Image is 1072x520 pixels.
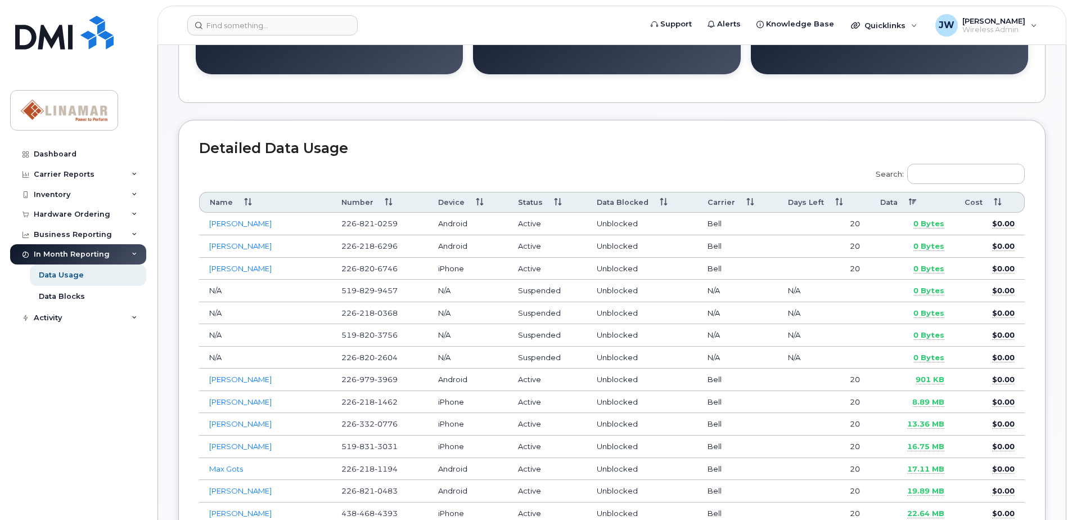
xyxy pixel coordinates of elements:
span: $0.00 [992,308,1015,318]
span: 0 Bytes [913,330,944,340]
td: iPhone [428,436,508,458]
span: 218 [357,397,375,406]
input: Find something... [187,15,358,35]
a: [PERSON_NAME] [209,241,272,250]
a: [PERSON_NAME] [209,509,272,518]
span: 821 [357,486,375,495]
span: 218 [357,464,375,473]
a: [PERSON_NAME] [209,264,272,273]
a: [PERSON_NAME] [209,397,272,406]
td: iPhone [428,258,508,280]
td: Unblocked [587,213,698,235]
td: Unblocked [587,436,698,458]
td: 20 [778,436,870,458]
a: [PERSON_NAME] [209,219,272,228]
span: 1194 [375,464,398,473]
th: Device: activate to sort column ascending [428,192,508,213]
span: 226 [341,464,398,473]
span: 226 [341,264,398,273]
span: 3756 [375,330,398,339]
td: iPhone [428,391,508,414]
td: 20 [778,458,870,481]
span: 820 [357,330,375,339]
td: N/A [428,347,508,369]
td: Unblocked [587,258,698,280]
span: 6746 [375,264,398,273]
a: Max Gots [209,464,243,473]
td: N/A [199,302,331,325]
span: $0.00 [992,353,1015,362]
th: Status: activate to sort column ascending [508,192,586,213]
td: Active [508,436,586,458]
span: 218 [357,308,375,317]
th: Name: activate to sort column ascending [199,192,331,213]
th: Data Blocked: activate to sort column ascending [587,192,698,213]
span: 831 [357,442,375,451]
td: 20 [778,235,870,258]
span: 820 [357,264,375,273]
span: 519 [341,286,398,295]
span: 226 [341,486,398,495]
div: Jeff Wilson [927,14,1045,37]
span: 0 Bytes [913,308,944,318]
span: $0.00 [992,509,1015,518]
td: Unblocked [587,280,698,302]
td: Active [508,369,586,391]
span: 9457 [375,286,398,295]
a: Alerts [700,13,749,35]
span: $0.00 [992,486,1015,496]
span: 13.36 MB [907,419,944,429]
span: 0 Bytes [913,353,944,362]
td: 20 [778,369,870,391]
td: Unblocked [587,480,698,503]
td: Unblocked [587,369,698,391]
td: Bell [697,213,778,235]
span: 0 Bytes [913,264,944,274]
td: Bell [697,413,778,436]
label: Search: [868,156,1025,188]
span: 218 [357,241,375,250]
td: N/A [778,324,870,347]
span: 6296 [375,241,398,250]
td: N/A [697,280,778,302]
td: Unblocked [587,235,698,258]
span: 2604 [375,353,398,362]
td: Android [428,213,508,235]
span: 901 KB [916,375,944,384]
td: N/A [199,280,331,302]
span: 226 [341,397,398,406]
span: 0 Bytes [913,241,944,251]
td: Android [428,458,508,481]
span: 16.75 MB [907,442,944,451]
td: Bell [697,436,778,458]
td: Unblocked [587,391,698,414]
td: N/A [697,302,778,325]
a: [PERSON_NAME] [209,375,272,384]
span: 820 [357,353,375,362]
td: N/A [778,302,870,325]
span: [PERSON_NAME] [962,16,1025,25]
span: 0776 [375,419,398,428]
span: 1462 [375,397,398,406]
td: Active [508,235,586,258]
span: 3031 [375,442,398,451]
a: Knowledge Base [749,13,842,35]
span: 3969 [375,375,398,384]
span: $0.00 [992,286,1015,295]
td: Active [508,391,586,414]
td: Unblocked [587,413,698,436]
td: Bell [697,258,778,280]
span: 821 [357,219,375,228]
td: N/A [778,347,870,369]
span: 226 [341,219,398,228]
td: N/A [697,324,778,347]
span: JW [939,19,954,32]
span: 19.89 MB [907,486,944,496]
td: Bell [697,391,778,414]
td: Active [508,480,586,503]
input: Search: [907,164,1025,184]
td: N/A [697,347,778,369]
td: Android [428,480,508,503]
span: Wireless Admin [962,25,1025,34]
td: iPhone [428,413,508,436]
